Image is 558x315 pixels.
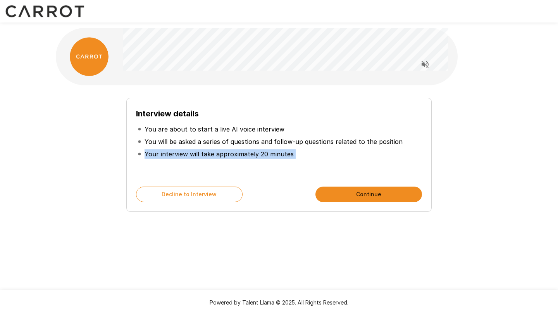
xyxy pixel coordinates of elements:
[145,137,403,146] p: You will be asked a series of questions and follow-up questions related to the position
[70,37,108,76] img: carrot_logo.png
[9,299,549,306] p: Powered by Talent Llama © 2025. All Rights Reserved.
[136,187,243,202] button: Decline to Interview
[417,57,433,72] button: Read questions aloud
[315,187,422,202] button: Continue
[145,125,284,134] p: You are about to start a live AI voice interview
[145,149,294,159] p: Your interview will take approximately 20 minutes
[136,109,199,118] b: Interview details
